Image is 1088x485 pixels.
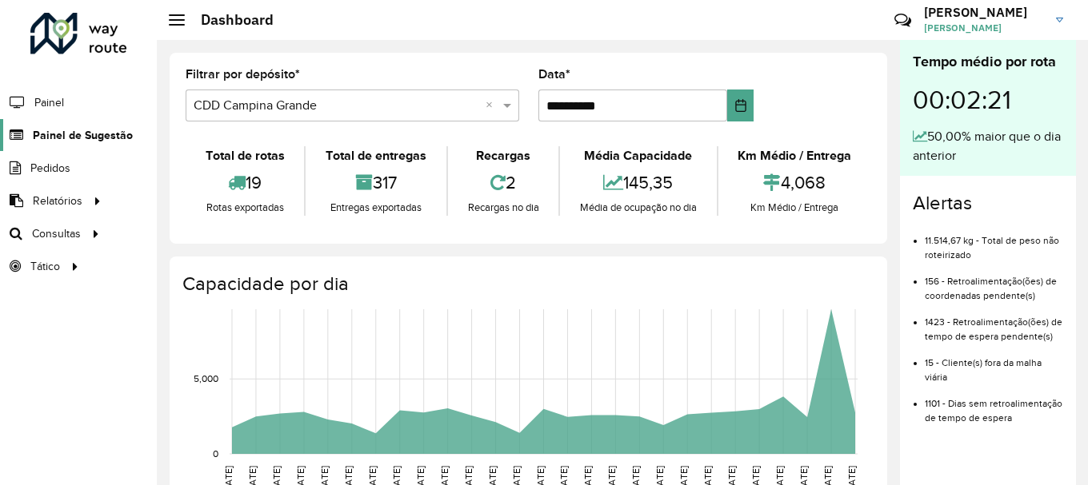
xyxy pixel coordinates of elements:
div: Total de rotas [190,146,300,165]
h2: Dashboard [185,11,274,29]
li: 156 - Retroalimentação(ões) de coordenadas pendente(s) [925,262,1063,303]
text: 5,000 [194,373,218,384]
div: 00:02:21 [913,73,1063,127]
h4: Alertas [913,192,1063,215]
a: Contato Rápido [886,3,920,38]
label: Filtrar por depósito [186,65,300,84]
div: 317 [310,165,442,200]
span: Pedidos [30,160,70,177]
div: Recargas [452,146,554,165]
div: Média de ocupação no dia [564,200,712,216]
div: 19 [190,165,300,200]
span: Painel de Sugestão [33,127,133,144]
div: Km Médio / Entrega [722,200,867,216]
div: Total de entregas [310,146,442,165]
h4: Capacidade por dia [182,272,871,296]
li: 1423 - Retroalimentação(ões) de tempo de espera pendente(s) [925,303,1063,344]
li: 15 - Cliente(s) fora da malha viária [925,344,1063,384]
span: [PERSON_NAME] [924,21,1044,35]
div: 50,00% maior que o dia anterior [913,127,1063,165]
h3: [PERSON_NAME] [924,5,1044,20]
div: Recargas no dia [452,200,554,216]
span: Clear all [486,96,499,115]
span: Tático [30,258,60,275]
label: Data [538,65,570,84]
div: Tempo médio por rota [913,51,1063,73]
div: Km Médio / Entrega [722,146,867,165]
div: 4,068 [722,165,867,200]
button: Choose Date [727,89,754,121]
span: Painel [34,94,64,111]
span: Consultas [32,225,81,242]
div: Rotas exportadas [190,200,300,216]
li: 1101 - Dias sem retroalimentação de tempo de espera [925,384,1063,425]
text: 0 [213,448,218,459]
li: 11.514,67 kg - Total de peso não roteirizado [925,221,1063,262]
div: Média Capacidade [564,146,712,165]
div: Entregas exportadas [310,200,442,216]
div: 145,35 [564,165,712,200]
span: Relatórios [33,193,82,209]
div: 2 [452,165,554,200]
